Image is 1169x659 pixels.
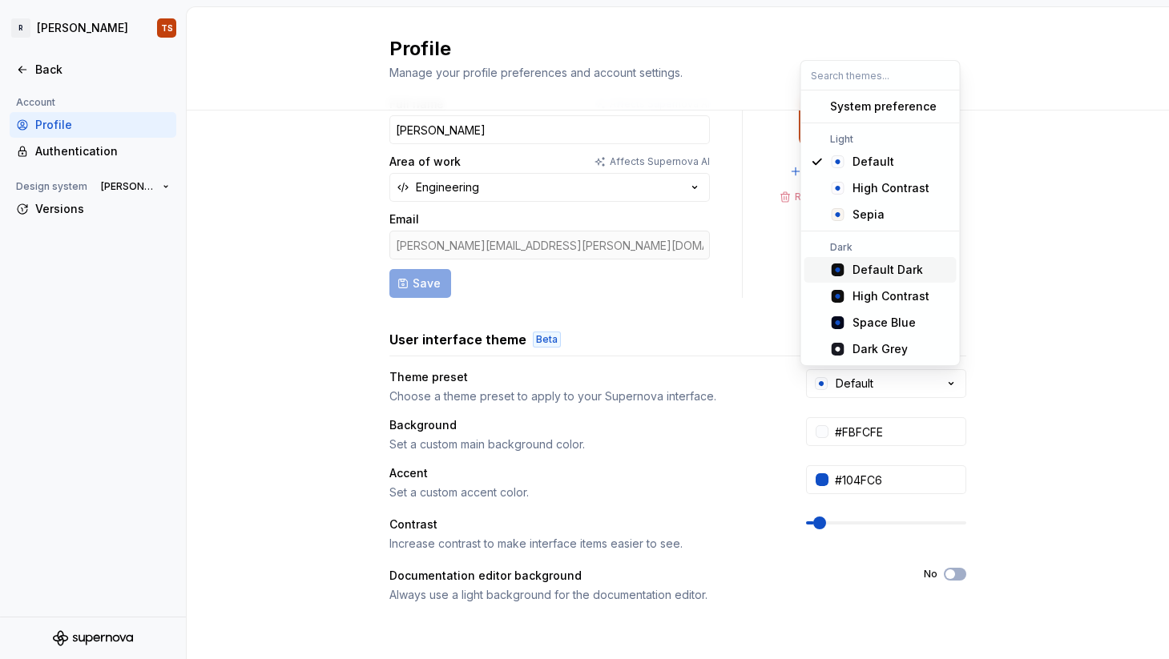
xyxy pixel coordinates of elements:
[853,315,916,331] div: Space Blue
[389,388,777,404] div: Choose a theme preset to apply to your Supernova interface.
[10,139,176,164] a: Authentication
[830,98,937,115] div: System preference
[389,66,683,79] span: Manage your profile preferences and account settings.
[389,465,777,481] div: Accent
[53,630,133,646] svg: Supernova Logo
[828,465,966,494] input: #104FC6
[853,288,929,304] div: High Contrast
[389,536,777,552] div: Increase contrast to make interface items easier to see.
[10,57,176,82] a: Back
[806,369,966,398] button: Default
[389,436,777,452] div: Set a custom main background color.
[801,61,960,90] input: Search themes...
[389,484,777,500] div: Set a custom accent color.
[836,376,873,392] div: Default
[853,262,923,278] div: Default Dark
[389,330,526,349] h3: User interface theme
[389,369,777,385] div: Theme preset
[389,211,419,227] label: Email
[533,332,561,348] div: Beta
[853,341,908,357] div: Dark Grey
[853,154,894,170] div: Default
[389,568,895,584] div: Documentation editor background
[853,180,929,196] div: High Contrast
[389,417,777,433] div: Background
[37,20,128,36] div: [PERSON_NAME]
[924,568,937,581] label: No
[3,10,183,46] button: R[PERSON_NAME]TS
[35,201,170,217] div: Versions
[785,160,865,183] button: Add image
[10,177,94,196] div: Design system
[389,587,895,603] div: Always use a light background for the documentation editor.
[610,155,710,168] p: Affects Supernova AI
[853,207,885,223] div: Sepia
[804,133,957,146] div: Light
[389,36,947,62] h2: Profile
[10,112,176,138] a: Profile
[389,154,461,170] label: Area of work
[35,62,170,78] div: Back
[101,180,156,193] span: [PERSON_NAME]
[11,18,30,38] div: R
[10,93,62,112] div: Account
[35,117,170,133] div: Profile
[389,516,777,532] div: Contrast
[804,241,957,254] div: Dark
[10,196,176,222] a: Versions
[801,90,960,365] div: Search themes...
[828,417,966,446] input: #FFFFFF
[35,143,170,159] div: Authentication
[416,179,479,195] div: Engineering
[161,22,173,34] div: TS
